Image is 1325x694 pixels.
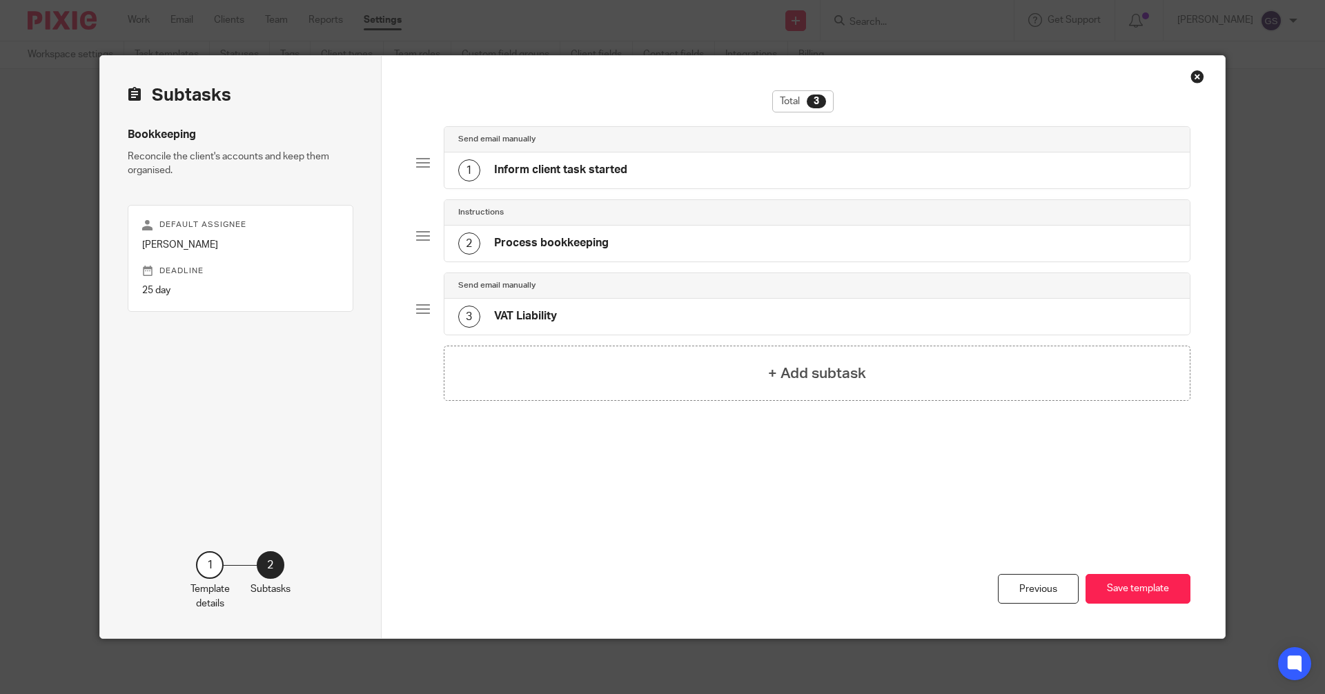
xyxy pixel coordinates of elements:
p: 25 day [142,284,339,297]
p: Default assignee [142,219,339,230]
div: 2 [458,232,480,255]
div: Previous [998,574,1079,604]
div: 1 [196,551,224,579]
div: 3 [807,95,826,108]
p: Reconcile the client's accounts and keep them organised. [128,150,353,178]
div: 1 [458,159,480,181]
p: Subtasks [251,582,291,596]
h4: VAT Liability [494,309,557,324]
div: Close this dialog window [1190,70,1204,83]
div: 2 [257,551,284,579]
h4: Bookkeeping [128,128,353,142]
h2: Subtasks [128,83,231,107]
h4: Instructions [458,207,504,218]
button: Save template [1086,574,1190,604]
div: Total [772,90,834,112]
h4: + Add subtask [768,363,866,384]
p: Template details [190,582,230,611]
div: 3 [458,306,480,328]
h4: Process bookkeeping [494,236,609,250]
p: Deadline [142,266,339,277]
h4: Inform client task started [494,163,627,177]
h4: Send email manually [458,134,536,145]
h4: Send email manually [458,280,536,291]
p: [PERSON_NAME] [142,238,339,252]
